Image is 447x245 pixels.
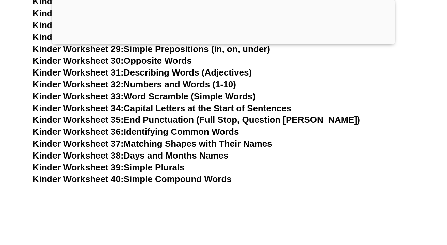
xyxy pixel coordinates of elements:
[33,127,239,137] a: Kinder Worksheet 36:Identifying Common Words
[33,8,273,18] a: Kinder Worksheet 26:Matching Objects with Their Names
[33,162,124,173] span: Kinder Worksheet 39:
[33,55,124,66] span: Kinder Worksheet 30:
[33,55,192,66] a: Kinder Worksheet 30:Opposite Words
[33,79,236,89] a: Kinder Worksheet 32:Numbers and Words (1-10)
[33,150,228,161] a: Kinder Worksheet 38:Days and Months Names
[33,103,291,113] a: Kinder Worksheet 34:Capital Letters at the Start of Sentences
[33,115,360,125] a: Kinder Worksheet 35:End Punctuation (Full Stop, Question [PERSON_NAME])
[33,138,124,149] span: Kinder Worksheet 37:
[33,174,124,184] span: Kinder Worksheet 40:
[33,103,124,113] span: Kinder Worksheet 34:
[33,32,189,42] a: Kinder Worksheet 28:Using ‘a’ or ‘an’
[33,67,252,78] a: Kinder Worksheet 31:Describing Words (Adjectives)
[33,8,124,18] span: Kinder Worksheet 26:
[33,150,124,161] span: Kinder Worksheet 38:
[33,138,272,149] a: Kinder Worksheet 37:Matching Shapes with Their Names
[33,115,124,125] span: Kinder Worksheet 35:
[33,32,124,42] span: Kinder Worksheet 28:
[33,44,124,54] span: Kinder Worksheet 29:
[33,162,185,173] a: Kinder Worksheet 39:Simple Plurals
[33,174,232,184] a: Kinder Worksheet 40:Simple Compound Words
[33,91,124,101] span: Kinder Worksheet 33:
[33,67,124,78] span: Kinder Worksheet 31:
[33,44,270,54] a: Kinder Worksheet 29:Simple Prepositions (in, on, under)
[33,91,256,101] a: Kinder Worksheet 33:Word Scramble (Simple Words)
[33,127,124,137] span: Kinder Worksheet 36:
[33,20,181,30] a: Kinder Worksheet 27:Action Words
[33,79,124,89] span: Kinder Worksheet 32:
[330,168,447,245] iframe: Chat Widget
[33,20,124,30] span: Kinder Worksheet 27:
